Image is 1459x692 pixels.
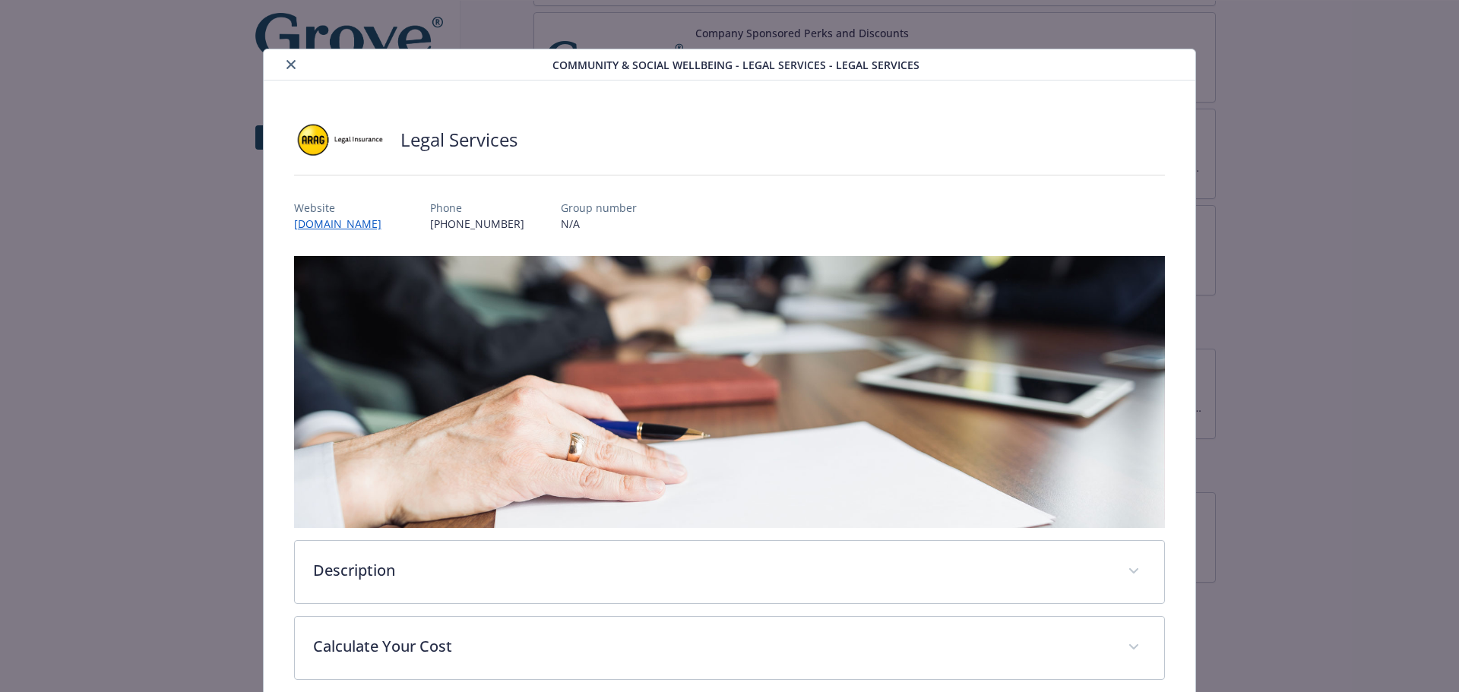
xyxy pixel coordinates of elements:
[430,200,524,216] p: Phone
[313,559,1110,582] p: Description
[295,541,1165,603] div: Description
[294,200,394,216] p: Website
[561,216,637,232] p: N/A
[552,57,919,73] span: Community & Social Wellbeing - Legal Services - Legal Services
[561,200,637,216] p: Group number
[430,216,524,232] p: [PHONE_NUMBER]
[282,55,300,74] button: close
[295,617,1165,679] div: Calculate Your Cost
[294,216,394,231] a: [DOMAIN_NAME]
[313,635,1110,658] p: Calculate Your Cost
[400,127,517,153] h2: Legal Services
[294,117,385,163] img: ARAG Insurance Company
[294,256,1166,528] img: banner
